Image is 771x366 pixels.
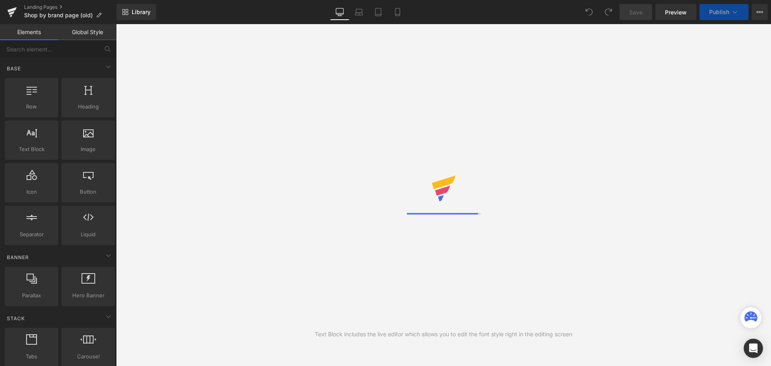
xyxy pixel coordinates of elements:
span: Button [64,188,112,196]
span: Text Block [7,145,56,153]
span: Row [7,102,56,111]
span: Base [6,65,22,72]
a: Laptop [349,4,369,20]
button: Publish [700,4,749,20]
span: Preview [665,8,687,16]
a: Landing Pages [24,4,116,10]
span: Separator [7,230,56,239]
span: Carousel [64,352,112,361]
span: Liquid [64,230,112,239]
div: Open Intercom Messenger [744,339,763,358]
div: Text Block includes the live editor which allows you to edit the font style right in the editing ... [315,330,572,339]
button: More [752,4,768,20]
span: Image [64,145,112,153]
span: Publish [709,9,729,15]
span: Parallax [7,291,56,300]
span: Shop by brand page (old) [24,12,93,18]
span: Heading [64,102,112,111]
a: Desktop [330,4,349,20]
a: Global Style [58,24,116,40]
span: Save [629,8,642,16]
a: New Library [116,4,156,20]
button: Undo [581,4,597,20]
span: Hero Banner [64,291,112,300]
span: Icon [7,188,56,196]
a: Mobile [388,4,407,20]
span: Library [132,8,151,16]
span: Tabs [7,352,56,361]
span: Banner [6,254,30,261]
button: Redo [600,4,616,20]
a: Tablet [369,4,388,20]
a: Preview [655,4,696,20]
span: Stack [6,315,26,322]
